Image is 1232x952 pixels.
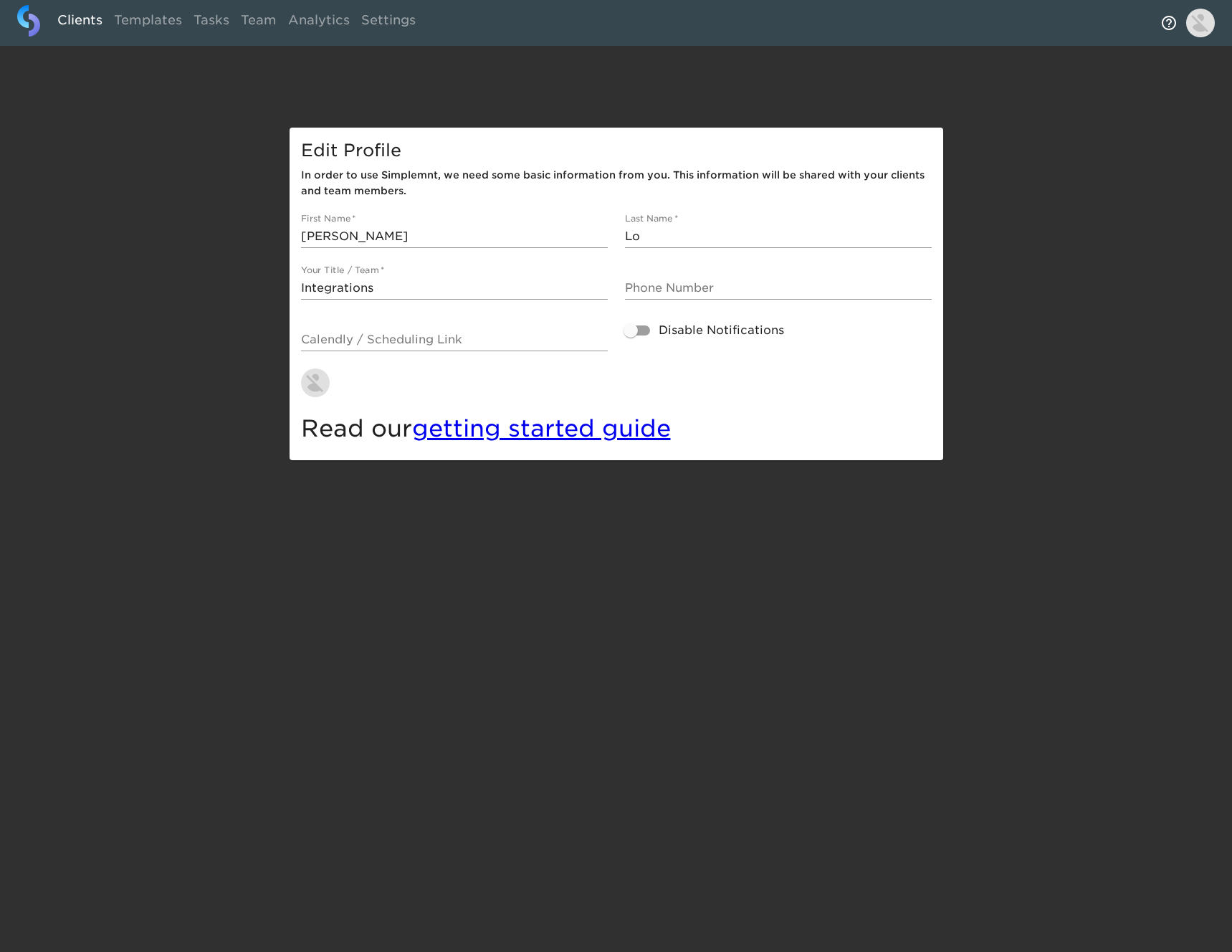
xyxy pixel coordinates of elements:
[301,214,356,223] label: First Name
[52,5,108,40] a: Clients
[188,5,235,40] a: Tasks
[301,368,330,397] img: AAuE7mBAMVP-QLKT0UxcRMlKCJ_3wrhyfoDdiz0wNcS2
[108,5,188,40] a: Templates
[355,5,421,40] a: Settings
[1152,6,1186,40] button: notifications
[235,5,282,40] a: Team
[301,414,932,443] h4: Read our
[301,266,384,275] label: Your Title / Team
[292,360,338,406] button: Change Profile Picture
[17,5,40,37] img: logo
[659,322,784,339] span: Disable Notifications
[301,139,932,162] h5: Edit Profile
[301,168,932,199] h6: In order to use Simplemnt, we need some basic information from you. This information will be shar...
[1186,9,1215,37] img: Profile
[625,214,678,223] label: Last Name
[412,414,671,442] a: getting started guide
[282,5,355,40] a: Analytics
